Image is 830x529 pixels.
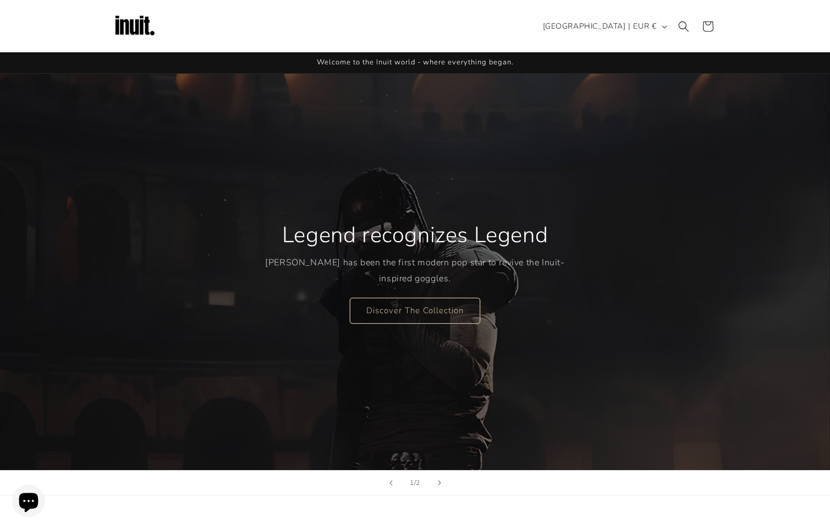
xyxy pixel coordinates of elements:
[350,297,480,323] a: Discover The Collection
[9,484,48,520] inbox-online-store-chat: Shopify online store chat
[317,57,514,67] span: Welcome to the Inuit world - where everything began.
[265,255,565,287] p: [PERSON_NAME] has been the first modern pop star to revive the Inuit-inspired goggles.
[379,471,403,495] button: Previous slide
[672,14,696,39] summary: Search
[113,52,718,73] div: Announcement
[113,4,157,48] img: Inuit Logo
[416,477,420,488] span: 2
[410,477,414,488] span: 1
[414,477,416,488] span: /
[543,20,657,32] span: [GEOGRAPHIC_DATA] | EUR €
[536,16,672,37] button: [GEOGRAPHIC_DATA] | EUR €
[282,221,548,249] h2: Legend recognizes Legend
[427,471,452,495] button: Next slide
